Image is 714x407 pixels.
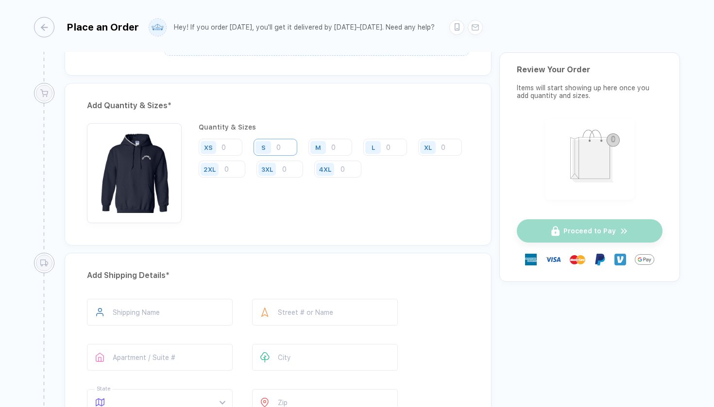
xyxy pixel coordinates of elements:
img: master-card [570,252,585,267]
div: M [315,144,321,151]
div: 3XL [261,165,273,173]
div: Add Shipping Details [87,268,469,283]
div: 2XL [204,165,216,173]
img: 1760472051696ksboh_nt_front.png [92,128,177,213]
img: Venmo [614,254,626,265]
img: shopping_bag.png [550,123,630,194]
img: visa [545,252,561,267]
div: Add Quantity & Sizes [87,98,469,114]
img: Paypal [594,254,606,265]
div: Quantity & Sizes [199,123,469,131]
div: Hey! If you order [DATE], you'll get it delivered by [DATE]–[DATE]. Need any help? [174,23,435,32]
div: Place an Order [67,21,139,33]
div: S [261,144,266,151]
div: Items will start showing up here once you add quantity and sizes. [517,84,663,99]
img: user profile [149,19,166,36]
div: Review Your Order [517,65,663,74]
img: express [525,254,537,265]
img: GPay [635,250,654,269]
div: 4XL [319,165,331,173]
div: XL [424,144,432,151]
div: XS [204,144,213,151]
div: L [372,144,375,151]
